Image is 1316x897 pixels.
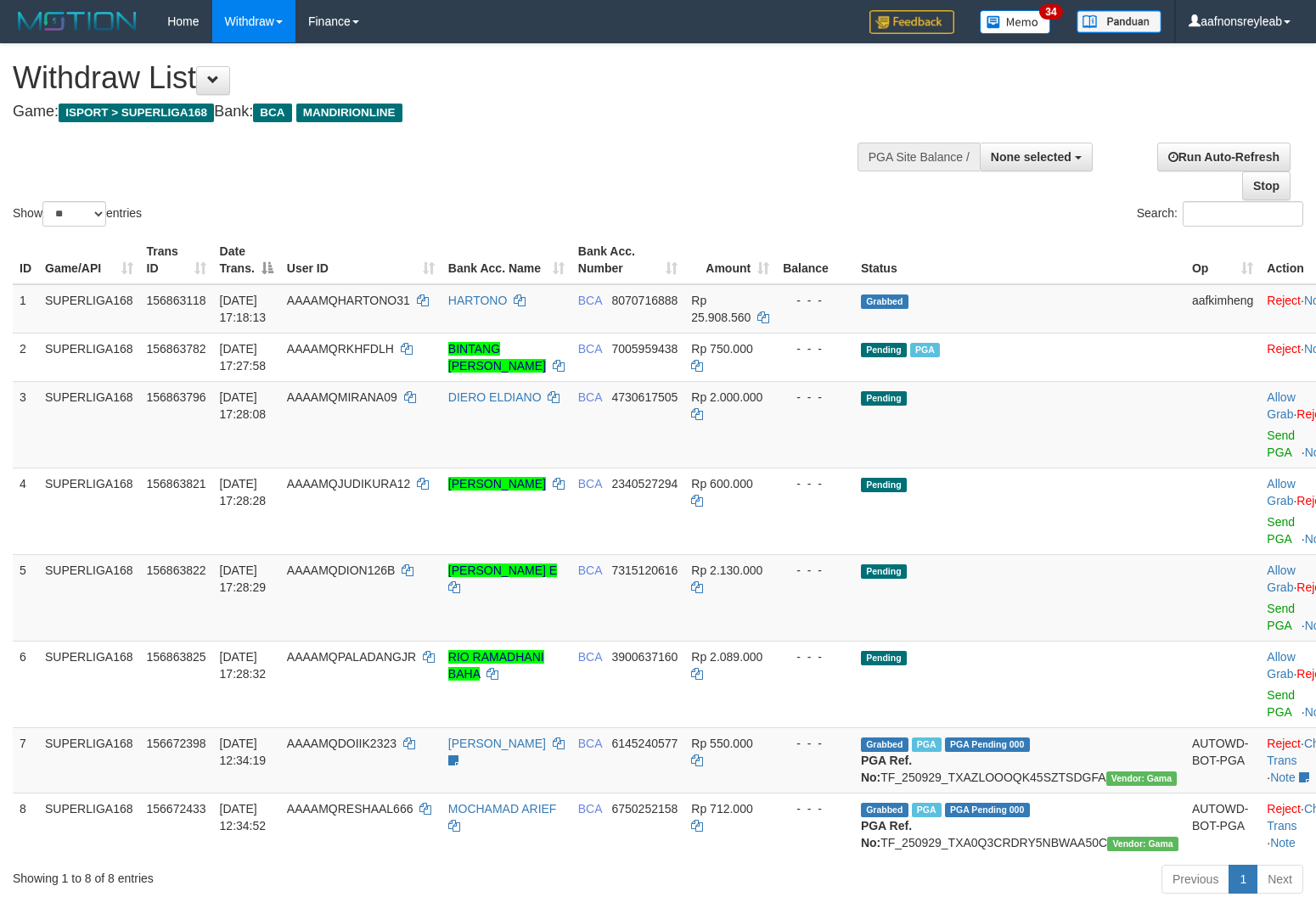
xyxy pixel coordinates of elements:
span: BCA [578,342,602,356]
span: Rp 2.130.000 [691,563,762,577]
span: [DATE] 17:18:13 [220,294,267,324]
td: 8 [13,793,38,858]
span: PGA Pending [945,737,1030,752]
img: MOTION_logo.png [13,8,142,34]
th: Op: activate to sort column ascending [1185,236,1260,284]
th: User ID: activate to sort column ascending [280,236,441,284]
span: 156863118 [147,294,206,307]
span: Copy 4730617505 to clipboard [611,390,678,404]
td: 7 [13,727,38,793]
a: HARTONO [448,294,508,307]
span: 34 [1039,4,1062,20]
span: Marked by aafsoycanthlai [912,803,942,817]
span: [DATE] 17:28:29 [220,563,267,594]
span: Copy 7005959438 to clipboard [611,342,678,356]
span: Pending [861,651,907,665]
a: Send PGA [1267,602,1295,632]
span: 156863821 [147,477,206,491]
th: Bank Acc. Name: activate to sort column ascending [441,236,571,284]
td: SUPERLIGA168 [38,284,140,334]
td: TF_250929_TXA0Q3CRDRY5NBWAA50C [854,793,1185,858]
td: SUPERLIGA168 [38,381,140,468]
td: SUPERLIGA168 [38,641,140,727]
a: Allow Grab [1267,563,1295,594]
span: 156863796 [147,390,206,404]
a: Send PGA [1267,429,1295,459]
a: MOCHAMAD ARIEF [448,802,557,816]
label: Show entries [13,201,142,227]
span: Rp 25.908.560 [691,294,751,324]
div: - - - [783,735,847,752]
div: - - - [783,800,847,817]
td: AUTOWD-BOT-PGA [1185,793,1260,858]
a: Allow Grab [1267,390,1295,421]
span: Copy 3900637160 to clipboard [611,650,678,664]
span: 156863825 [147,650,206,664]
span: Grabbed [861,737,908,752]
td: TF_250929_TXAZLOOOQK45SZTSDGFA [854,727,1185,793]
span: [DATE] 17:28:28 [220,477,267,507]
b: PGA Ref. No: [861,754,912,784]
span: Rp 550.000 [691,737,752,750]
img: panduan.png [1077,10,1161,33]
span: Pending [861,478,907,492]
th: ID [13,236,38,284]
span: AAAAMQJUDIKURA12 [287,477,410,491]
a: RIO RAMADHANI BAHA [448,650,544,681]
span: Rp 750.000 [691,342,752,356]
span: [DATE] 17:28:32 [220,650,267,681]
a: Next [1257,865,1303,894]
th: Status [854,236,1185,284]
span: BCA [578,477,602,491]
span: Pending [861,343,907,357]
span: Copy 6750252158 to clipboard [611,802,678,816]
a: Allow Grab [1267,477,1295,507]
span: [DATE] 12:34:19 [220,737,267,767]
span: Vendor URL: https://trx31.1velocity.biz [1106,771,1178,786]
div: - - - [783,340,847,357]
a: Run Auto-Refresh [1157,143,1291,171]
button: None selected [980,143,1093,171]
div: - - - [783,389,847,406]
span: AAAAMQPALADANGJR [287,650,416,664]
span: · [1267,477,1296,507]
span: BCA [578,650,602,664]
a: [PERSON_NAME] [448,737,546,750]
a: Reject [1267,342,1301,356]
span: BCA [578,563,602,577]
td: 1 [13,284,38,334]
th: Bank Acc. Number: activate to sort column ascending [571,236,685,284]
span: AAAAMQRKHFDLH [287,342,394,356]
a: Previous [1161,865,1229,894]
a: Send PGA [1267,688,1295,719]
div: - - - [783,562,847,579]
th: Amount: activate to sort column ascending [684,236,776,284]
span: MANDIRIONLINE [296,104,402,122]
span: AAAAMQRESHAAL666 [287,802,413,816]
td: SUPERLIGA168 [38,554,140,641]
span: Rp 2.089.000 [691,650,762,664]
span: · [1267,563,1296,594]
th: Date Trans.: activate to sort column descending [213,236,280,284]
span: Rp 712.000 [691,802,752,816]
a: Reject [1267,737,1301,750]
a: Reject [1267,294,1301,307]
span: AAAAMQMIRANA09 [287,390,397,404]
span: Copy 7315120616 to clipboard [611,563,678,577]
span: Vendor URL: https://trx31.1velocity.biz [1107,837,1178,851]
input: Search: [1183,201,1303,227]
span: BCA [253,104,291,122]
b: PGA Ref. No: [861,819,912,849]
span: None selected [991,150,1071,164]
td: aafkimheng [1185,284,1260,334]
span: 156672433 [147,802,206,816]
a: Note [1270,836,1296,849]
a: Note [1270,771,1296,784]
span: Grabbed [861,294,908,309]
span: Pending [861,564,907,579]
span: Marked by aafsoycanthlai [910,343,940,357]
span: [DATE] 17:27:58 [220,342,267,373]
span: Rp 600.000 [691,477,752,491]
div: - - - [783,648,847,665]
span: · [1267,390,1296,421]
